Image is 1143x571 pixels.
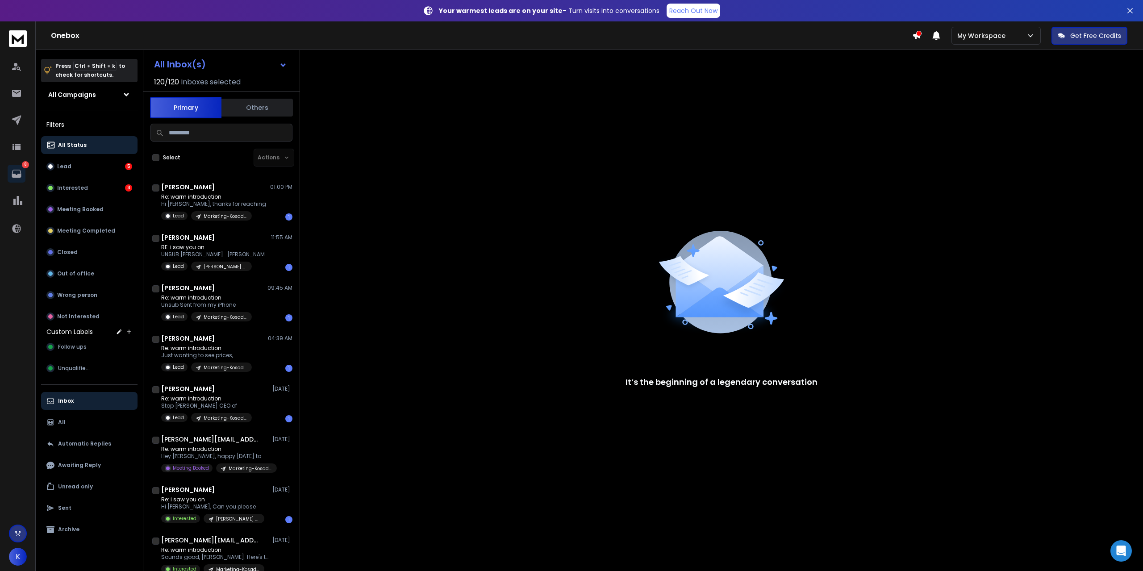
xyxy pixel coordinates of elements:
[57,184,88,192] p: Interested
[285,314,292,321] div: 1
[161,283,215,292] h1: [PERSON_NAME]
[57,227,115,234] p: Meeting Completed
[161,251,268,258] p: UNSUB [PERSON_NAME] ﻿ [PERSON_NAME]
[41,118,138,131] h3: Filters
[204,213,246,220] p: Marketing-Kosads | Service + Niche
[41,435,138,453] button: Automatic Replies
[125,184,132,192] div: 3
[58,504,71,512] p: Sent
[285,365,292,372] div: 1
[161,294,252,301] p: Re: warm introduction
[285,516,292,523] div: 1
[229,465,271,472] p: Marketing-Kosads | Service + Niche
[268,335,292,342] p: 04:39 AM
[41,338,138,356] button: Follow ups
[57,163,71,170] p: Lead
[41,392,138,410] button: Inbox
[161,503,264,510] p: Hi [PERSON_NAME], Can you please
[161,435,259,444] h1: [PERSON_NAME][EMAIL_ADDRESS][DOMAIN_NAME]
[41,456,138,474] button: Awaiting Reply
[161,200,266,208] p: Hi [PERSON_NAME], thanks for reaching
[58,419,66,426] p: All
[1051,27,1127,45] button: Get Free Credits
[161,193,266,200] p: Re: warm introduction
[285,415,292,422] div: 1
[173,414,184,421] p: Lead
[161,536,259,545] h1: [PERSON_NAME][EMAIL_ADDRESS][DOMAIN_NAME]
[221,98,293,117] button: Others
[161,446,268,453] p: Re: warm introduction
[270,183,292,191] p: 01:00 PM
[41,308,138,325] button: Not Interested
[173,213,184,219] p: Lead
[125,163,132,170] div: 5
[41,136,138,154] button: All Status
[41,286,138,304] button: Wrong person
[57,249,78,256] p: Closed
[58,526,79,533] p: Archive
[58,462,101,469] p: Awaiting Reply
[55,62,125,79] p: Press to check for shortcuts.
[9,548,27,566] button: K
[41,359,138,377] button: Unqualified?
[8,165,25,183] a: 8
[46,327,93,336] h3: Custom Labels
[161,244,268,251] p: RE: i saw you on
[41,265,138,283] button: Out of office
[285,213,292,221] div: 1
[73,61,117,71] span: Ctrl + Shift + k
[41,478,138,496] button: Unread only
[41,200,138,218] button: Meeting Booked
[204,364,246,371] p: Marketing-Kosads | Niche + Skip
[51,30,912,41] h1: Onebox
[58,397,74,404] p: Inbox
[41,413,138,431] button: All
[161,334,215,343] h1: [PERSON_NAME]
[161,301,252,308] p: Unsub Sent from my iPhone
[58,142,87,149] p: All Status
[58,343,87,350] span: Follow ups
[173,515,196,522] p: Interested
[57,292,97,299] p: Wrong person
[41,499,138,517] button: Sent
[161,395,252,402] p: Re: warm introduction
[173,364,184,371] p: Lead
[57,270,94,277] p: Out of office
[163,154,180,161] label: Select
[161,345,252,352] p: Re: warm introduction
[41,158,138,175] button: Lead5
[9,30,27,47] img: logo
[669,6,718,15] p: Reach Out Now
[41,86,138,104] button: All Campaigns
[58,440,111,447] p: Automatic Replies
[41,179,138,197] button: Interested3
[204,263,246,270] p: [PERSON_NAME] Marketing - Not Posting
[161,402,252,409] p: Stop [PERSON_NAME] CEO of
[161,546,268,554] p: Re: warm introduction
[439,6,659,15] p: – Turn visits into conversations
[204,415,246,421] p: Marketing-Kosads | Service + Niche
[58,365,92,372] span: Unqualified?
[216,516,259,522] p: [PERSON_NAME] Marketing - Not Posting
[204,314,246,321] p: Marketing-Kosads | Service + Niche
[271,234,292,241] p: 11:55 AM
[161,453,268,460] p: Hey [PERSON_NAME], happy [DATE] to
[22,161,29,168] p: 8
[957,31,1009,40] p: My Workspace
[41,521,138,538] button: Archive
[667,4,720,18] a: Reach Out Now
[272,486,292,493] p: [DATE]
[272,385,292,392] p: [DATE]
[154,77,179,88] span: 120 / 120
[161,233,215,242] h1: [PERSON_NAME]
[161,183,215,192] h1: [PERSON_NAME]
[147,55,294,73] button: All Inbox(s)
[1070,31,1121,40] p: Get Free Credits
[57,206,104,213] p: Meeting Booked
[41,243,138,261] button: Closed
[150,97,221,118] button: Primary
[161,485,215,494] h1: [PERSON_NAME]
[58,483,93,490] p: Unread only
